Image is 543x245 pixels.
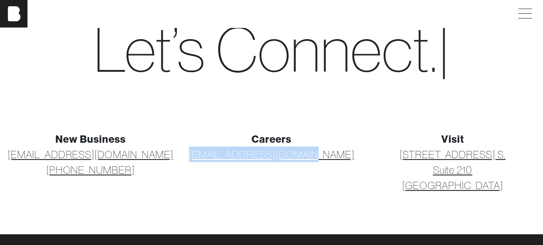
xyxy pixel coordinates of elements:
[189,147,355,162] a: [EMAIL_ADDRESS][DOMAIN_NAME]
[8,147,173,162] a: [EMAIL_ADDRESS][DOMAIN_NAME]
[400,147,506,193] a: [STREET_ADDRESS] S.Suite 210[GEOGRAPHIC_DATA]
[5,131,176,147] div: New Business
[94,10,205,88] span: Let’s
[186,131,357,147] div: Careers
[46,162,135,178] a: [PHONE_NUMBER]
[367,131,538,147] div: Visit
[216,10,438,88] span: C o n n e c t .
